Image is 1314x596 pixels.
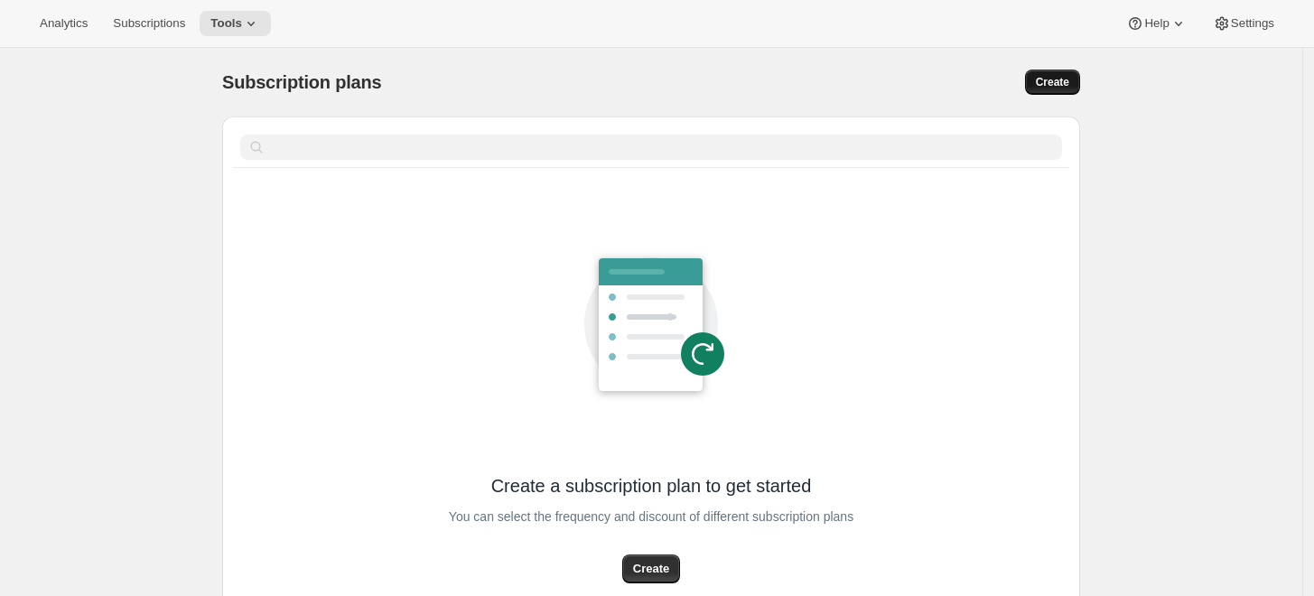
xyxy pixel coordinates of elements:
button: Settings [1202,11,1285,36]
button: Tools [200,11,271,36]
span: Settings [1231,16,1274,31]
span: Create [1036,75,1069,89]
span: Create a subscription plan to get started [491,473,812,498]
button: Create [1025,70,1080,95]
span: Help [1144,16,1169,31]
button: Create [622,554,680,583]
button: Analytics [29,11,98,36]
button: Subscriptions [102,11,196,36]
button: Help [1115,11,1198,36]
span: Subscription plans [222,72,381,92]
span: You can select the frequency and discount of different subscription plans [449,504,853,529]
span: Create [633,560,669,578]
span: Subscriptions [113,16,185,31]
span: Tools [210,16,242,31]
span: Analytics [40,16,88,31]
